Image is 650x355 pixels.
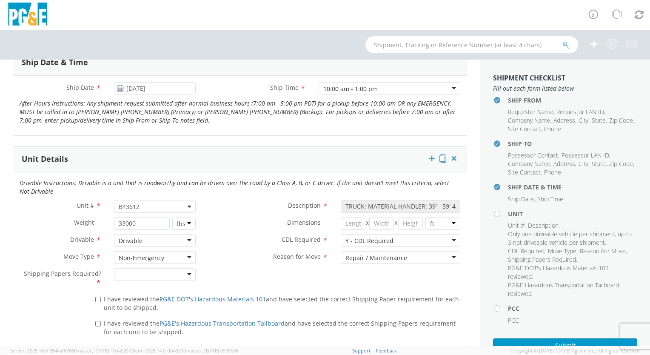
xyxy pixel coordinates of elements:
li: , [508,168,542,177]
li: , [553,116,576,125]
li: , [609,160,634,168]
span: Unit # [508,221,525,229]
li: , [508,108,554,116]
span: Address [553,116,575,124]
i: Drivable Instructions: Drivable is a unit that is roadworthy and can be driven over the road by a... [20,179,449,195]
a: Support [352,347,371,354]
span: B43612 [114,200,196,213]
li: , [592,116,607,125]
span: City [579,160,588,168]
a: PG&E DOT's Hazardous Materials 101 [160,295,266,303]
span: PG&E DOT's Hazardous Materials 101 reviewed [508,264,609,281]
span: Company Name [508,160,550,168]
span: Server: 2025.16.0-9544af67660 [10,347,128,354]
strong: Shipment Checklist [493,73,565,83]
h4: Ship To [508,140,637,147]
span: Zip Code [609,160,633,168]
li: , [579,116,590,125]
h3: Unit Details [22,155,68,163]
span: Client: 2025.14.0-db4321d [130,347,238,354]
span: X [394,217,398,230]
span: Company Name [508,116,550,124]
a: PG&E's Hazardous Transportation Tailboard [160,319,285,327]
li: , [508,151,559,160]
span: Description [528,221,559,229]
input: Shipment, Tracking or Reference Number (at least 4 chars) [365,36,578,53]
span: Possessor LAN ID [562,151,609,159]
span: Phone [544,125,561,133]
span: Ship Date [508,195,534,203]
input: Length [341,217,365,230]
span: Ship Time [537,195,563,203]
span: X [365,217,370,230]
li: , [508,264,635,281]
span: Possessor Contact [508,151,558,159]
li: , [508,116,551,125]
button: Submit [493,338,637,353]
span: Move Type [63,252,94,261]
span: Reason For Move [580,247,626,255]
input: I have reviewed thePG&E DOT's Hazardous Materials 101and have selected the correct Shipping Paper... [95,297,101,302]
span: Weight [74,218,94,226]
input: Height [398,217,423,230]
span: Address [553,160,575,168]
div: Repair / Maintenance [345,254,407,262]
li: , [508,195,535,203]
span: B43612 [119,203,191,211]
span: Copyright © [DATE]-[DATE] Agistix Inc., All Rights Reserved [510,347,640,354]
span: master, [DATE] 10:42:29 [77,347,128,354]
li: , [553,160,576,168]
h4: Ship Date & Time [508,184,637,190]
span: State [592,160,606,168]
span: Dimensions [287,218,321,226]
img: pge-logo-06675f144f4cfa6a6814.png [6,3,49,28]
span: Shipping Papers Required? [24,269,101,278]
h4: PCC [508,305,637,312]
span: Requestor LAN ID [556,108,604,116]
span: Reason for Move [273,252,321,261]
li: , [508,247,546,255]
span: City [579,116,588,124]
li: , [508,230,635,247]
li: , [579,160,590,168]
span: Ship Date [66,83,94,92]
span: Unit # [77,201,94,209]
span: I have reviewed the and have selected the correct Shipping Papers requirement for each unit to be... [104,319,456,336]
i: After Hours Instructions: Any shipment request submitted after normal business hours (7:00 am - 5... [20,99,456,124]
a: Feedback [376,347,397,354]
h4: Ship From [508,97,637,103]
span: Description [288,201,321,209]
h4: Unit [508,211,637,217]
span: master, [DATE] 09:59:06 [186,347,238,354]
li: , [580,247,627,255]
span: PCC [508,316,519,324]
span: Only one driveable vehicle per shipment, up to 3 not driveable vehicle per shipment [508,230,632,246]
span: Drivable [70,235,94,243]
h3: Ship Date & Time [22,58,88,67]
li: , [548,247,578,255]
li: , [508,125,542,133]
span: Fill out each form listed below [493,84,637,93]
li: , [609,116,634,125]
span: CDL Required [282,235,321,243]
span: Zip Code [609,116,633,124]
span: Move Type [548,247,576,255]
span: Shipping Papers Required [508,255,576,263]
li: , [508,221,526,230]
span: Ship Time [270,83,299,92]
li: , [508,255,577,264]
span: CDL Required [508,247,545,255]
span: Phone [544,168,561,176]
div: Non-Emergency [119,254,164,262]
li: , [562,151,610,160]
div: 10:00 am - 1:00 pm [323,85,378,93]
li: , [528,221,560,230]
li: , [508,160,551,168]
span: Site Contact [508,125,541,133]
input: I have reviewed thePG&E's Hazardous Transportation Tailboardand have selected the correct Shippin... [95,321,101,326]
input: Width [369,217,394,230]
div: Y - CDL Required [345,237,393,245]
span: PG&E Hazardous Transportation Tailboard reviewed [508,281,619,298]
span: I have reviewed the and have selected the correct Shipping Paper requirement for each unit to be ... [104,295,459,312]
div: Drivable [119,237,143,245]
